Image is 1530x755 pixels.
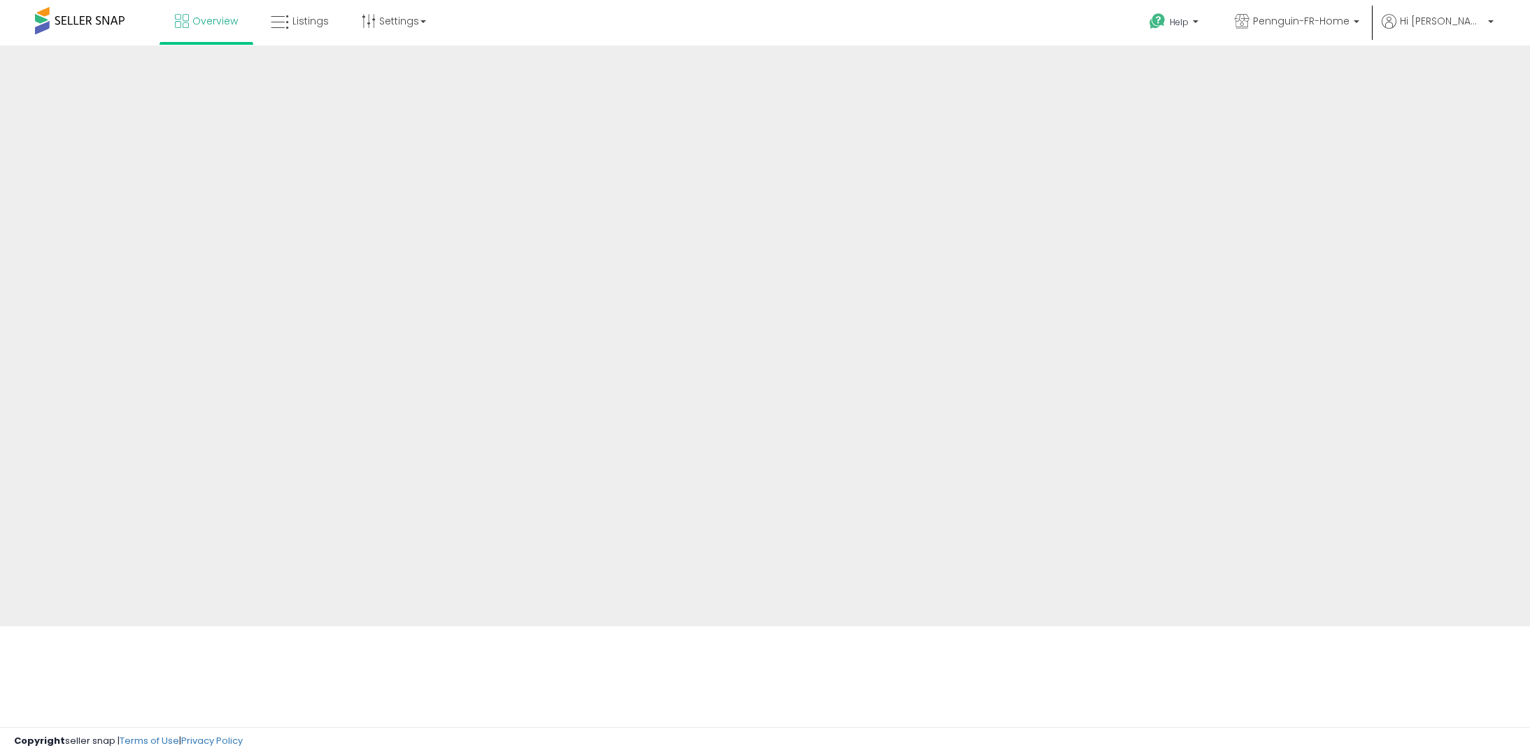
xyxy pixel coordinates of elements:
[1400,14,1484,28] span: Hi [PERSON_NAME]
[1138,2,1212,45] a: Help
[1149,13,1166,30] i: Get Help
[192,14,238,28] span: Overview
[1170,16,1189,28] span: Help
[1382,14,1494,45] a: Hi [PERSON_NAME]
[292,14,329,28] span: Listings
[1253,14,1350,28] span: Pennguin-FR-Home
